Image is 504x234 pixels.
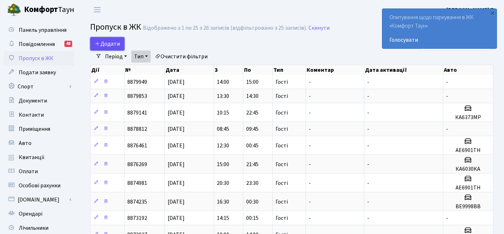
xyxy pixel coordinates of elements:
[389,36,489,44] a: Голосувати
[367,109,369,117] span: -
[168,92,185,100] span: [DATE]
[152,51,210,63] a: Очистити фільтри
[127,179,147,187] span: 8874981
[309,198,311,206] span: -
[168,109,185,117] span: [DATE]
[91,65,124,75] th: Дії
[246,198,259,206] span: 00:30
[88,4,106,16] button: Переключити навігацію
[4,65,74,80] a: Подати заявку
[19,111,44,119] span: Контакти
[276,126,288,132] span: Гості
[19,97,47,105] span: Документи
[214,65,243,75] th: З
[308,25,330,31] a: Скинути
[95,40,120,48] span: Додати
[127,214,147,222] span: 8873192
[489,10,496,17] div: ×
[217,160,229,168] span: 15:00
[306,65,364,75] th: Коментар
[273,65,306,75] th: Тип
[131,51,151,63] a: Тип
[19,40,55,48] span: Повідомлення
[4,164,74,179] a: Оплати
[276,162,288,167] span: Гості
[4,193,74,207] a: [DOMAIN_NAME]
[127,142,147,150] span: 8876461
[127,160,147,168] span: 8876269
[217,125,229,133] span: 08:45
[246,179,259,187] span: 23:30
[168,214,185,222] span: [DATE]
[19,125,50,133] span: Приміщення
[309,125,311,133] span: -
[446,114,490,121] h5: КА6373МР
[217,109,229,117] span: 10:15
[217,78,229,86] span: 14:00
[19,26,66,34] span: Панель управління
[19,69,56,76] span: Подати заявку
[446,6,496,14] a: [PERSON_NAME] П.
[276,110,288,116] span: Гості
[168,78,185,86] span: [DATE]
[217,142,229,150] span: 12:30
[217,179,229,187] span: 20:30
[367,179,369,187] span: -
[446,166,490,172] h5: КА6030КА
[4,37,74,51] a: Повідомлення48
[446,214,448,222] span: -
[19,182,60,189] span: Особові рахунки
[243,65,273,75] th: По
[367,160,369,168] span: -
[364,65,443,75] th: Дата активації
[4,51,74,65] a: Пропуск в ЖК
[309,214,311,222] span: -
[7,3,21,17] img: logo.png
[4,80,74,94] a: Спорт
[246,214,259,222] span: 00:15
[4,108,74,122] a: Контакти
[127,92,147,100] span: 8879853
[276,199,288,205] span: Гості
[309,78,311,86] span: -
[168,160,185,168] span: [DATE]
[446,147,490,154] h5: АЕ6901ТН
[309,160,311,168] span: -
[276,79,288,85] span: Гості
[4,122,74,136] a: Приміщення
[168,142,185,150] span: [DATE]
[124,65,165,75] th: №
[443,65,493,75] th: Авто
[276,215,288,221] span: Гості
[446,78,448,86] span: -
[4,136,74,150] a: Авто
[446,185,490,191] h5: АЕ6901ТН
[143,25,307,31] div: Відображено з 1 по 25 з 26 записів (відфільтровано з 25 записів).
[367,198,369,206] span: -
[19,168,38,175] span: Оплати
[309,109,311,117] span: -
[367,125,369,133] span: -
[127,109,147,117] span: 8879141
[276,93,288,99] span: Гості
[19,153,45,161] span: Квитанції
[165,65,214,75] th: Дата
[19,210,42,218] span: Орендарі
[24,4,74,16] span: Таун
[309,92,311,100] span: -
[127,198,147,206] span: 8874235
[246,142,259,150] span: 00:45
[217,92,229,100] span: 13:30
[367,78,369,86] span: -
[102,51,130,63] a: Період
[367,214,369,222] span: -
[246,160,259,168] span: 21:45
[276,143,288,148] span: Гості
[168,198,185,206] span: [DATE]
[367,142,369,150] span: -
[4,23,74,37] a: Панель управління
[4,207,74,221] a: Орендарі
[4,179,74,193] a: Особові рахунки
[168,125,185,133] span: [DATE]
